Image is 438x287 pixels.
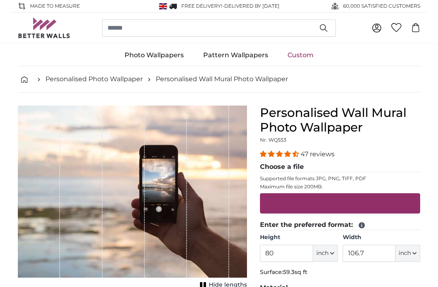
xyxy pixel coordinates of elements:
[18,66,420,93] nav: breadcrumbs
[260,162,420,172] legend: Choose a file
[283,268,307,276] span: 59.3sq ft
[260,175,420,182] p: Supported file formats JPG, PNG, TIFF, PDF
[395,245,420,262] button: inch
[159,3,167,9] img: United Kingdom
[260,137,286,143] span: Nr. WQ553
[181,3,222,9] span: FREE delivery!
[260,183,420,190] p: Maximum file size 200MB.
[316,249,328,257] span: inch
[115,45,193,66] a: Photo Wallpapers
[193,45,278,66] a: Pattern Wallpapers
[343,2,420,10] span: 60,000 SATISFIED CUSTOMERS
[18,17,71,38] img: Betterwalls
[260,106,420,135] h1: Personalised Wall Mural Photo Wallpaper
[260,220,420,230] legend: Enter the preferred format:
[301,150,335,158] span: 47 reviews
[260,150,301,158] span: 4.38 stars
[399,249,411,257] span: inch
[278,45,323,66] a: Custom
[156,74,288,84] a: Personalised Wall Mural Photo Wallpaper
[260,268,420,276] p: Surface:
[343,233,420,242] label: Width
[45,74,143,84] a: Personalised Photo Wallpaper
[224,3,279,9] span: Delivered by [DATE]
[313,245,338,262] button: inch
[260,233,337,242] label: Height
[30,2,80,10] span: Made to Measure
[222,3,279,9] span: -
